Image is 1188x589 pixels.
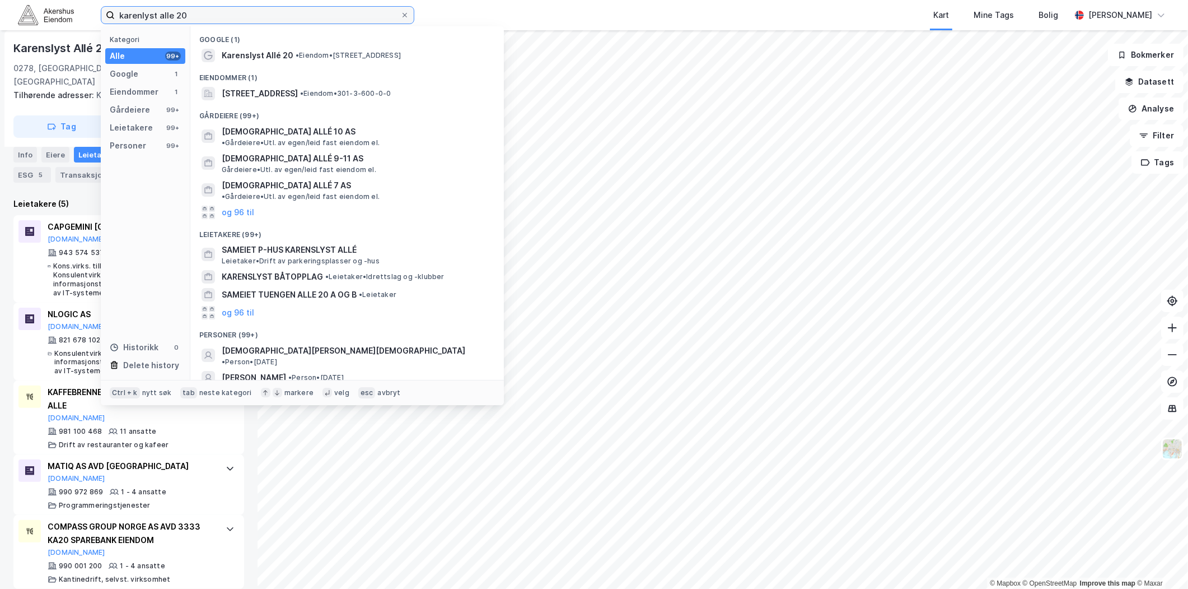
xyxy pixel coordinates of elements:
div: esc [358,387,376,398]
a: Mapbox [990,579,1021,587]
div: Kons.virks. tilkn. informasj.tekn., Konsulentvirksomhet tilknyttet informasjonsteknologi og forva... [53,262,214,298]
div: 943 574 537 [59,248,104,257]
div: tab [180,387,197,398]
span: • [296,51,299,59]
div: Leietakere (5) [13,197,244,211]
span: [DEMOGRAPHIC_DATA] ALLÉ 7 AS [222,179,351,192]
button: [DOMAIN_NAME] [48,235,105,244]
button: Tags [1131,151,1184,174]
div: Delete history [123,359,179,372]
div: 990 001 200 [59,562,102,571]
span: • [222,358,225,366]
button: og 96 til [222,306,254,319]
div: 99+ [165,141,181,150]
span: • [325,272,329,281]
div: Gårdeiere (99+) [190,103,504,123]
span: [DEMOGRAPHIC_DATA][PERSON_NAME][DEMOGRAPHIC_DATA] [222,344,465,358]
span: [PERSON_NAME] [222,371,286,384]
span: [STREET_ADDRESS] [222,87,298,100]
button: Tag [13,115,110,138]
span: SAMEIET P-HUS KARENSLYST ALLÉ [222,243,490,257]
div: Mine Tags [974,8,1014,22]
div: velg [334,388,349,397]
div: Alle [110,49,125,63]
span: Eiendom • 301-3-600-0-0 [300,89,391,98]
div: Konsulentvirksomhet tilknyttet informasjonsteknologi og forvaltning og drift av IT-systemer [54,349,214,376]
div: Personer [110,139,146,152]
span: KARENSLYST BÅTOPPLAG [222,270,323,284]
span: Leietaker • Idrettslag og -klubber [325,272,445,281]
img: akershus-eiendom-logo.9091f326c980b4bce74ccdd9f866810c.svg [18,5,74,25]
div: Eiendommer [110,85,158,99]
div: Google [110,67,138,81]
div: Kantinedrift, selvst. virksomhet [59,575,170,584]
button: [DOMAIN_NAME] [48,474,105,483]
div: Gårdeiere [110,103,150,117]
button: Analyse [1119,98,1184,120]
span: Karenslyst Allé 20 [222,49,293,62]
span: Gårdeiere • Utl. av egen/leid fast eiendom el. [222,138,380,147]
div: avbryt [377,388,400,397]
div: 0 [172,343,181,352]
div: 99+ [165,123,181,132]
div: KAFFEBRENNERIET AS AVD KARENSLYST ALLE [48,386,214,412]
input: Søk på adresse, matrikkel, gårdeiere, leietakere eller personer [115,7,400,24]
div: Historikk [110,341,158,354]
span: Person • [DATE] [222,358,277,367]
span: Eiendom • [STREET_ADDRESS] [296,51,401,60]
span: • [359,290,362,299]
div: 5 [35,169,46,180]
div: ESG [13,167,51,183]
div: markere [284,388,314,397]
div: nytt søk [142,388,172,397]
div: Eiere [41,147,69,163]
div: NLOGIC AS [48,308,214,321]
div: neste kategori [199,388,252,397]
div: 99+ [165,52,181,61]
button: og 96 til [222,206,254,219]
div: 1 - 4 ansatte [120,562,165,571]
span: [DEMOGRAPHIC_DATA] ALLÉ 10 AS [222,125,356,138]
div: Bolig [1039,8,1058,22]
span: • [288,373,292,382]
div: 11 ansatte [120,427,156,436]
div: COMPASS GROUP NORGE AS AVD 3333 KA20 SPAREBANK EIENDOM [48,520,214,547]
div: 821 678 102 [59,336,100,345]
span: Leietaker [359,290,396,299]
div: Leietakere [74,147,136,163]
img: Z [1162,438,1183,460]
div: Eiendommer (1) [190,64,504,85]
div: Kart [933,8,949,22]
span: Gårdeiere • Utl. av egen/leid fast eiendom el. [222,192,380,201]
button: [DOMAIN_NAME] [48,414,105,423]
span: • [222,192,225,201]
button: Filter [1130,124,1184,147]
button: [DOMAIN_NAME] [48,548,105,557]
span: Person • [DATE] [288,373,344,382]
span: [DEMOGRAPHIC_DATA] ALLÉ 9-11 AS [222,152,490,165]
button: Datasett [1115,71,1184,93]
div: MATIQ AS AVD [GEOGRAPHIC_DATA] [48,460,214,473]
div: Karenslyst Allé 20 [13,39,111,57]
div: 990 972 869 [59,488,103,497]
div: Drift av restauranter og kafeer [59,440,169,449]
span: Tilhørende adresser: [13,90,96,100]
button: [DOMAIN_NAME] [48,322,105,331]
div: Google (1) [190,26,504,47]
div: 1 - 4 ansatte [121,488,166,497]
div: Kategori [110,35,185,44]
iframe: Chat Widget [1132,535,1188,589]
div: Karenslyst Allé 22, Skabos Vei 2 [13,89,235,102]
div: CAPGEMINI [GEOGRAPHIC_DATA] AS [48,220,214,234]
span: Gårdeiere • Utl. av egen/leid fast eiendom el. [222,165,376,174]
span: Leietaker • Drift av parkeringsplasser og -hus [222,257,380,266]
div: 1 [172,87,181,96]
div: 1 [172,69,181,78]
div: Ctrl + k [110,387,140,398]
div: Leietakere (99+) [190,221,504,242]
div: Personer (99+) [190,322,504,342]
span: • [300,89,303,98]
div: 981 100 468 [59,427,102,436]
div: Leietakere [110,121,153,135]
span: • [222,138,225,147]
